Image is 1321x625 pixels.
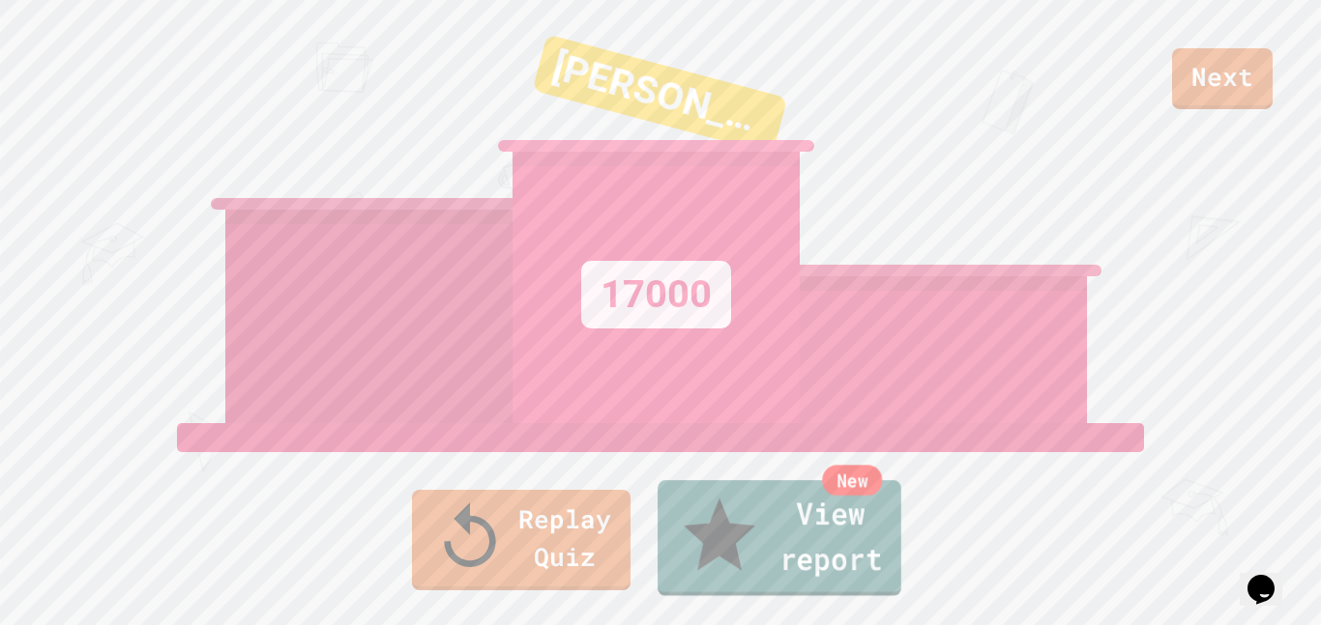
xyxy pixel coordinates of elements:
[581,261,731,328] div: 17000
[532,34,787,154] div: [PERSON_NAME]
[658,480,901,596] a: View report
[822,465,882,496] div: New
[1240,548,1302,606] iframe: chat widget
[412,490,631,590] a: Replay Quiz
[1172,48,1273,109] a: Next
